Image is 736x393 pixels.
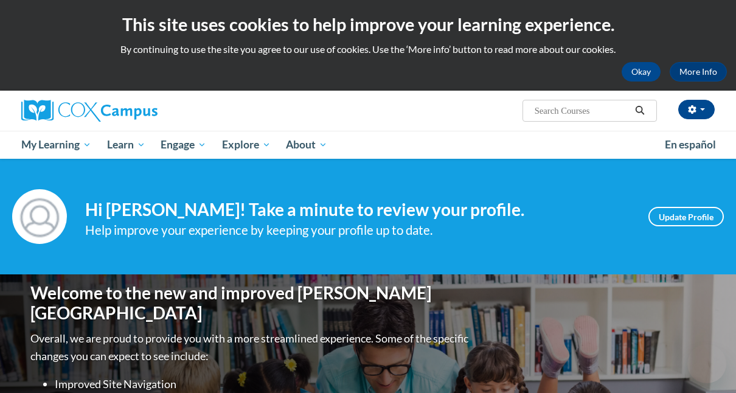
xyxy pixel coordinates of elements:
span: Explore [222,137,271,152]
button: Account Settings [678,100,715,119]
input: Search Courses [533,103,631,118]
li: Improved Site Navigation [55,375,471,393]
span: Engage [161,137,206,152]
button: Okay [622,62,661,82]
p: By continuing to use the site you agree to our use of cookies. Use the ‘More info’ button to read... [9,43,727,56]
iframe: Button to launch messaging window [687,344,726,383]
button: Search [631,103,649,118]
span: Learn [107,137,145,152]
a: About [279,131,336,159]
span: En español [665,138,716,151]
h2: This site uses cookies to help improve your learning experience. [9,12,727,37]
div: Help improve your experience by keeping your profile up to date. [85,220,630,240]
span: About [286,137,327,152]
a: My Learning [13,131,99,159]
a: En español [657,132,724,158]
a: More Info [670,62,727,82]
a: Learn [99,131,153,159]
h1: Welcome to the new and improved [PERSON_NAME][GEOGRAPHIC_DATA] [30,283,471,324]
img: Profile Image [12,189,67,244]
h4: Hi [PERSON_NAME]! Take a minute to review your profile. [85,200,630,220]
img: Cox Campus [21,100,158,122]
div: Main menu [12,131,724,159]
a: Update Profile [648,207,724,226]
p: Overall, we are proud to provide you with a more streamlined experience. Some of the specific cha... [30,330,471,365]
span: My Learning [21,137,91,152]
a: Cox Campus [21,100,240,122]
a: Explore [214,131,279,159]
a: Engage [153,131,214,159]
